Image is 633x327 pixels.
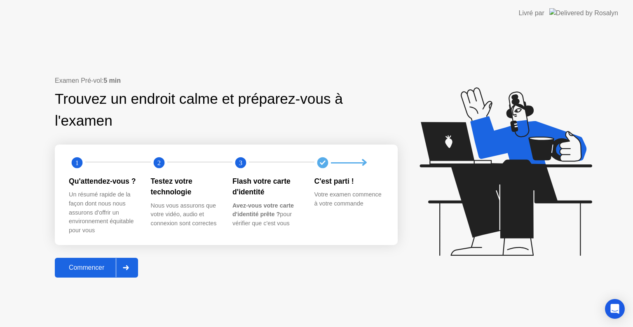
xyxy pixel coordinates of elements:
[519,8,544,18] div: Livré par
[55,88,345,132] div: Trouvez un endroit calme et préparez-vous à l'examen
[605,299,625,319] div: Open Intercom Messenger
[314,176,383,187] div: C'est parti !
[75,159,79,167] text: 1
[151,176,220,198] div: Testez votre technologie
[232,201,301,228] div: pour vérifier que c'est vous
[55,76,398,86] div: Examen Pré-vol:
[239,159,242,167] text: 3
[55,258,138,278] button: Commencer
[69,190,138,235] div: Un résumé rapide de la façon dont nous nous assurons d'offrir un environnement équitable pour vous
[314,190,383,208] div: Votre examen commence à votre commande
[157,159,160,167] text: 2
[151,201,220,228] div: Nous vous assurons que votre vidéo, audio et connexion sont correctes
[232,176,301,198] div: Flash votre carte d'identité
[103,77,121,84] b: 5 min
[232,202,294,218] b: Avez-vous votre carte d'identité prête ?
[57,264,116,271] div: Commencer
[69,176,138,187] div: Qu'attendez-vous ?
[549,8,618,18] img: Delivered by Rosalyn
